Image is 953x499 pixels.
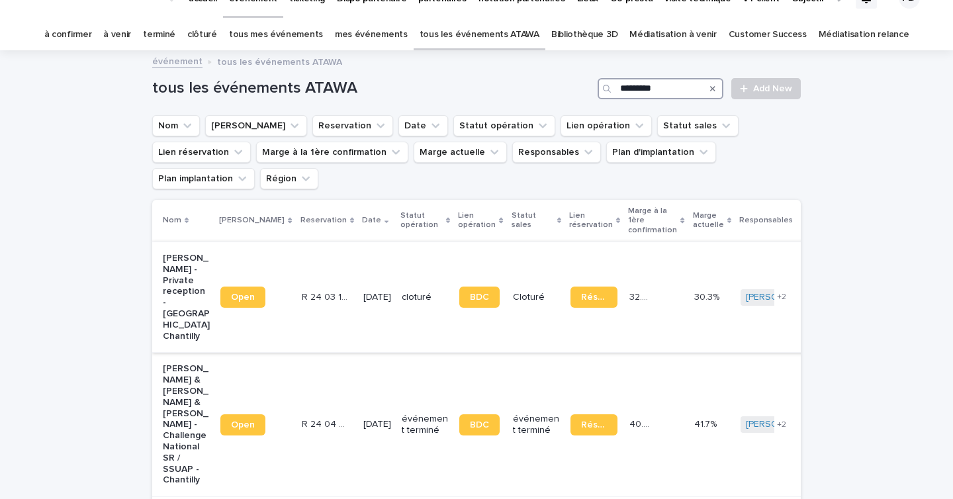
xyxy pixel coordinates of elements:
a: Réservation [570,287,617,308]
span: Réservation [581,293,607,302]
span: Open [231,293,255,302]
a: Réservation [570,414,617,435]
a: clôturé [187,19,217,50]
button: Lien opération [561,115,652,136]
p: Nom [163,213,181,228]
p: cloturé [402,292,449,303]
p: Marge à la 1ère confirmation [628,204,677,238]
p: Cloturé [513,292,560,303]
a: à venir [103,19,131,50]
span: BDC [470,420,489,430]
p: [DATE] [363,419,391,430]
input: Search [598,78,723,99]
a: Médiatisation à venir [629,19,717,50]
button: Marge actuelle [414,142,507,163]
a: tous mes événements [229,19,323,50]
a: événement [152,53,203,68]
a: Open [220,287,265,308]
a: Médiatisation relance [819,19,909,50]
p: Reservation [300,213,347,228]
a: Bibliothèque 3D [551,19,617,50]
a: Add New [731,78,801,99]
p: R 24 03 1208 [302,289,351,303]
p: [PERSON_NAME] & [PERSON_NAME] & [PERSON_NAME] - Challenge National SR / SSUAP - Chantilly [163,363,210,486]
span: Add New [753,84,792,93]
span: + 2 [777,293,786,301]
p: événement terminé [513,414,560,436]
p: Responsables [739,213,793,228]
button: Région [260,168,318,189]
a: à confirmer [44,19,92,50]
a: [PERSON_NAME] [746,419,818,430]
button: Lien réservation [152,142,251,163]
span: BDC [470,293,489,302]
p: 30.3% [694,289,722,303]
p: R 24 04 2908 [302,416,351,430]
button: Date [398,115,448,136]
a: tous les événements ATAWA [420,19,539,50]
p: 40.5 % [629,416,656,430]
a: mes événements [335,19,408,50]
a: Customer Success [729,19,807,50]
a: terminé [143,19,175,50]
p: 41.7% [694,416,719,430]
p: Lien réservation [569,208,613,233]
p: 32.8 % [629,289,656,303]
p: événement terminé [402,414,449,436]
button: Marge à la 1ère confirmation [256,142,408,163]
span: Réservation [581,420,607,430]
a: BDC [459,414,500,435]
p: Marge actuelle [693,208,724,233]
p: [DATE] [363,292,391,303]
p: [PERSON_NAME] - Private reception - [GEOGRAPHIC_DATA] Chantilly [163,253,210,341]
p: tous les événements ATAWA [217,54,342,68]
button: Plan implantation [152,168,255,189]
button: Statut opération [453,115,555,136]
p: Date [362,213,381,228]
p: Statut opération [400,208,443,233]
button: Reservation [312,115,393,136]
button: Statut sales [657,115,739,136]
button: Lien Stacker [205,115,307,136]
button: Responsables [512,142,601,163]
p: Statut sales [512,208,554,233]
span: + 2 [777,421,786,429]
a: BDC [459,287,500,308]
p: Plan d'implantation [801,208,856,233]
button: Nom [152,115,200,136]
span: Open [231,420,255,430]
a: [PERSON_NAME] [746,292,818,303]
h1: tous les événements ATAWA [152,79,592,98]
p: Lien opération [458,208,496,233]
a: Open [220,414,265,435]
button: Plan d'implantation [606,142,716,163]
p: [PERSON_NAME] [219,213,285,228]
